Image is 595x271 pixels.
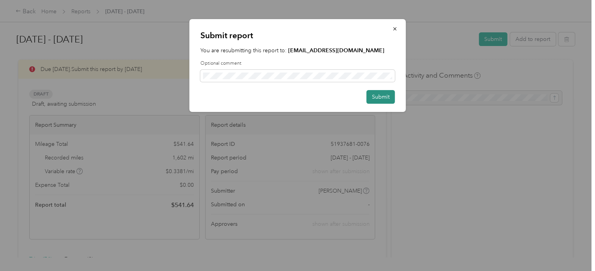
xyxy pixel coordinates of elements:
strong: [EMAIL_ADDRESS][DOMAIN_NAME] [288,47,384,54]
p: You are resubmitting this report to: [200,46,395,55]
label: Optional comment [200,60,395,67]
p: Submit report [200,30,395,41]
iframe: Everlance-gr Chat Button Frame [551,227,595,271]
button: Submit [367,90,395,104]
